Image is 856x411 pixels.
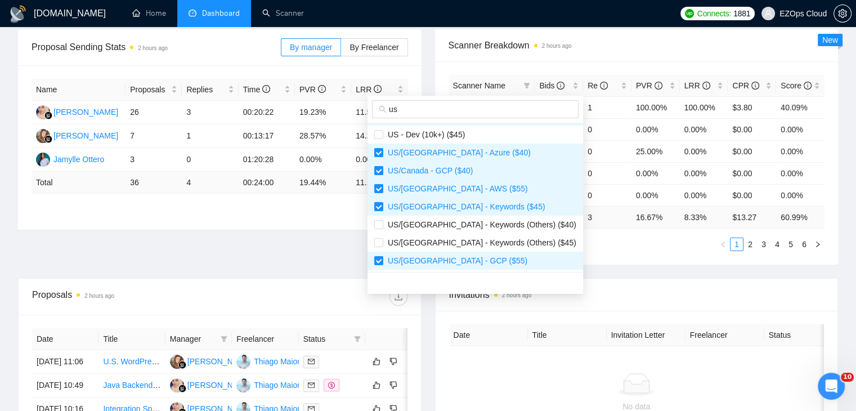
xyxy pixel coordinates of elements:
td: 100.00% [631,96,680,118]
a: homeHome [132,8,166,18]
td: 36 [126,172,182,194]
td: U.S. WordPress/PHP Dev – API Integration & Label Printing System Support [98,350,165,374]
a: setting [833,9,851,18]
span: like [373,357,380,366]
li: 3 [757,238,770,251]
td: 0.00% [776,140,824,162]
td: 14.29% [351,124,407,148]
span: Replies [186,83,225,96]
td: 0.00% [680,118,728,140]
td: 0 [182,148,238,172]
span: US/[GEOGRAPHIC_DATA] - Keywords ($45) [383,202,545,211]
th: Title [98,328,165,350]
td: $0.00 [728,140,776,162]
span: filter [521,77,532,94]
th: Invitation Letter [607,324,685,346]
span: US/[GEOGRAPHIC_DATA] - GCP ($55) [383,256,527,265]
button: download [389,288,407,306]
li: Previous Page [716,238,730,251]
td: $0.00 [728,184,776,206]
div: Proposals [32,288,219,306]
span: Manager [170,333,216,345]
span: PVR [636,81,662,90]
td: 19.23% [295,101,351,124]
a: NK[PERSON_NAME] [170,356,252,365]
a: Java Backend Developer for Idle RPG Server Setup & Multi-Server Ops [103,381,353,390]
span: US/[GEOGRAPHIC_DATA] - Keywords (Others) ($40) [383,220,576,229]
time: 2 hours ago [542,43,572,49]
th: Manager [165,328,232,350]
img: TM [236,355,250,369]
span: dislike [389,357,397,366]
div: [PERSON_NAME] [53,106,118,118]
div: Jamylle Ottero [53,153,104,166]
td: 0.00% [680,162,728,184]
span: US/[GEOGRAPHIC_DATA] - Keywords (Others) ($45) [383,238,576,247]
td: 0.00% [680,140,728,162]
span: setting [834,9,851,18]
span: Re [588,81,608,90]
span: dislike [389,381,397,390]
td: 3 [182,101,238,124]
span: US - Dev (10k+) ($45) [383,130,465,139]
td: 0 [583,162,631,184]
span: info-circle [655,82,662,90]
a: AJ[PERSON_NAME] [36,107,118,116]
span: Proposal Sending Stats [32,40,281,54]
td: 0.00% [631,184,680,206]
span: info-circle [318,85,326,93]
td: 8.33 % [680,206,728,228]
td: 40.09% [776,96,824,118]
td: 19.44 % [295,172,351,194]
td: 00:20:22 [239,101,295,124]
a: 4 [771,238,783,251]
a: 2 [744,238,756,251]
td: $3.80 [728,96,776,118]
td: 11.54% [351,101,407,124]
td: 0.00% [631,162,680,184]
span: 1881 [733,7,750,20]
span: Proposals [130,83,169,96]
td: 0.00% [776,162,824,184]
th: Freelancer [685,324,764,346]
td: 26 [126,101,182,124]
li: 6 [797,238,811,251]
td: 0.00% [776,118,824,140]
img: NK [170,355,184,369]
td: 0.00% [631,118,680,140]
img: JO [36,153,50,167]
span: dashboard [189,9,196,17]
span: info-circle [702,82,710,90]
td: 3 [126,148,182,172]
th: Freelancer [232,328,298,350]
a: NK[PERSON_NAME] [36,131,118,140]
button: left [716,238,730,251]
img: gigradar-bm.png [44,111,52,119]
td: 4 [182,172,238,194]
li: 1 [730,238,743,251]
td: 11.11 % [351,172,407,194]
img: gigradar-bm.png [178,385,186,392]
span: Connects: [697,7,731,20]
td: 1 [182,124,238,148]
li: Next Page [811,238,824,251]
td: 0.00% [351,148,407,172]
span: left [720,241,727,248]
button: like [370,355,383,368]
img: AJ [170,378,184,392]
td: 0.00% [680,184,728,206]
td: 0 [583,184,631,206]
td: 100.00% [680,96,728,118]
span: US/[GEOGRAPHIC_DATA] - AWS ($55) [383,184,528,193]
td: 0.00% [295,148,351,172]
img: gigradar-bm.png [44,135,52,143]
button: dislike [387,355,400,368]
div: [PERSON_NAME] [187,379,252,391]
span: like [373,381,380,390]
td: $0.00 [728,118,776,140]
span: filter [218,330,230,347]
button: like [370,378,383,392]
span: Bids [539,81,564,90]
td: 3 [583,206,631,228]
